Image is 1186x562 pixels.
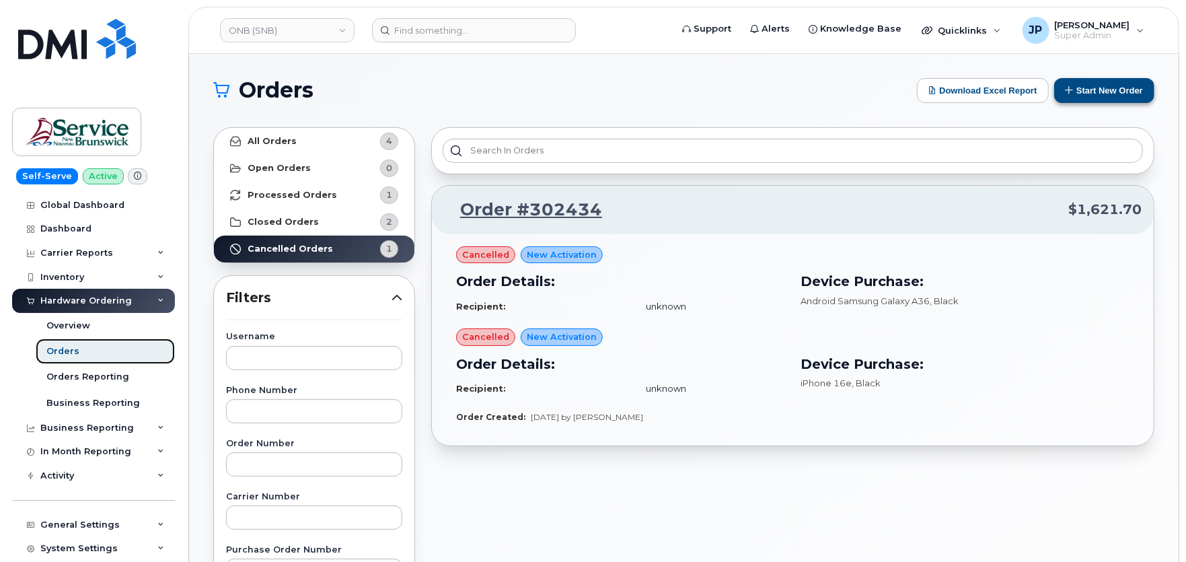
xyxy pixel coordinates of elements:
[1068,200,1142,219] span: $1,621.70
[527,330,597,343] span: New Activation
[248,217,319,227] strong: Closed Orders
[801,378,852,388] span: iPhone 16e
[214,128,414,155] a: All Orders4
[634,377,784,400] td: unknown
[462,248,509,261] span: cancelled
[226,288,392,308] span: Filters
[462,330,509,343] span: cancelled
[456,383,506,394] strong: Recipient:
[386,242,392,255] span: 1
[527,248,597,261] span: New Activation
[634,295,784,318] td: unknown
[226,332,402,341] label: Username
[214,182,414,209] a: Processed Orders1
[852,378,881,388] span: , Black
[248,190,337,201] strong: Processed Orders
[386,188,392,201] span: 1
[456,301,506,312] strong: Recipient:
[443,139,1143,163] input: Search in orders
[801,271,1130,291] h3: Device Purchase:
[239,80,313,100] span: Orders
[801,295,930,306] span: Android Samsung Galaxy A36
[226,546,402,555] label: Purchase Order Number
[214,236,414,262] a: Cancelled Orders1
[444,198,602,222] a: Order #302434
[386,162,392,174] span: 0
[456,271,785,291] h3: Order Details:
[386,215,392,228] span: 2
[531,412,643,422] span: [DATE] by [PERSON_NAME]
[386,135,392,147] span: 4
[456,412,525,422] strong: Order Created:
[248,163,311,174] strong: Open Orders
[456,354,785,374] h3: Order Details:
[214,209,414,236] a: Closed Orders2
[930,295,959,306] span: , Black
[248,136,297,147] strong: All Orders
[1054,78,1154,103] button: Start New Order
[226,493,402,501] label: Carrier Number
[248,244,333,254] strong: Cancelled Orders
[226,386,402,395] label: Phone Number
[214,155,414,182] a: Open Orders0
[917,78,1049,103] button: Download Excel Report
[226,440,402,448] label: Order Number
[801,354,1130,374] h3: Device Purchase:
